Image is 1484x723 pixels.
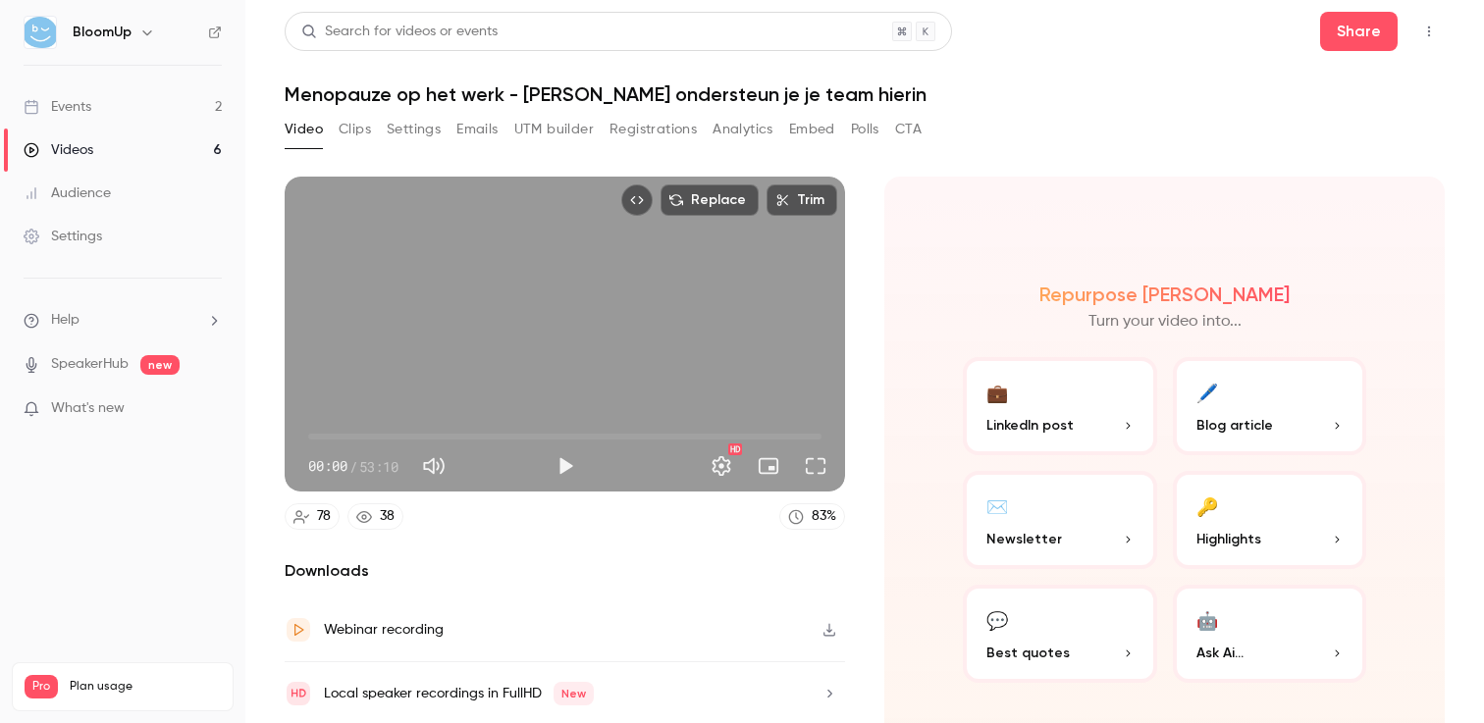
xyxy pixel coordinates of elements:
[308,456,347,477] span: 00:00
[713,114,773,145] button: Analytics
[554,682,594,705] span: New
[986,377,1008,407] div: 💼
[789,114,835,145] button: Embed
[986,529,1062,549] span: Newsletter
[285,82,1445,106] h1: Menopauze op het werk - [PERSON_NAME] ondersteun je je team hierin
[1196,377,1218,407] div: 🖊️
[779,503,845,530] a: 83%
[198,400,222,418] iframe: Noticeable Trigger
[380,506,395,527] div: 38
[24,140,93,160] div: Videos
[387,114,441,145] button: Settings
[895,114,922,145] button: CTA
[812,506,836,527] div: 83 %
[546,446,585,486] button: Play
[767,184,837,216] button: Trim
[70,679,221,695] span: Plan usage
[308,456,398,477] div: 00:00
[986,491,1008,521] div: ✉️
[285,114,323,145] button: Video
[1196,529,1261,549] span: Highlights
[661,184,759,216] button: Replace
[796,446,835,486] button: Full screen
[1196,604,1218,635] div: 🤖
[1039,283,1290,306] h2: Repurpose [PERSON_NAME]
[1173,585,1367,683] button: 🤖Ask Ai...
[456,114,498,145] button: Emails
[728,443,742,455] div: HD
[51,310,79,331] span: Help
[963,357,1157,455] button: 💼LinkedIn post
[24,310,222,331] li: help-dropdown-opener
[702,446,741,486] button: Settings
[317,506,331,527] div: 78
[986,604,1008,635] div: 💬
[25,17,56,48] img: BloomUp
[963,471,1157,569] button: ✉️Newsletter
[609,114,697,145] button: Registrations
[1173,471,1367,569] button: 🔑Highlights
[1173,357,1367,455] button: 🖊️Blog article
[339,114,371,145] button: Clips
[324,618,444,642] div: Webinar recording
[347,503,403,530] a: 38
[749,446,788,486] button: Turn on miniplayer
[24,227,102,246] div: Settings
[324,682,594,705] div: Local speaker recordings in FullHD
[1413,16,1445,47] button: Top Bar Actions
[301,22,498,42] div: Search for videos or events
[986,415,1074,436] span: LinkedIn post
[285,503,340,530] a: 78
[140,355,180,375] span: new
[359,456,398,477] span: 53:10
[1088,310,1242,334] p: Turn your video into...
[25,675,58,698] span: Pro
[1196,643,1244,663] span: Ask Ai...
[349,456,357,477] span: /
[414,446,453,486] button: Mute
[1196,491,1218,521] div: 🔑
[621,184,653,216] button: Embed video
[285,559,845,583] h2: Downloads
[514,114,594,145] button: UTM builder
[24,183,111,203] div: Audience
[986,643,1070,663] span: Best quotes
[51,398,125,419] span: What's new
[73,23,132,42] h6: BloomUp
[963,585,1157,683] button: 💬Best quotes
[851,114,879,145] button: Polls
[24,97,91,117] div: Events
[51,354,129,375] a: SpeakerHub
[1196,415,1273,436] span: Blog article
[1320,12,1398,51] button: Share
